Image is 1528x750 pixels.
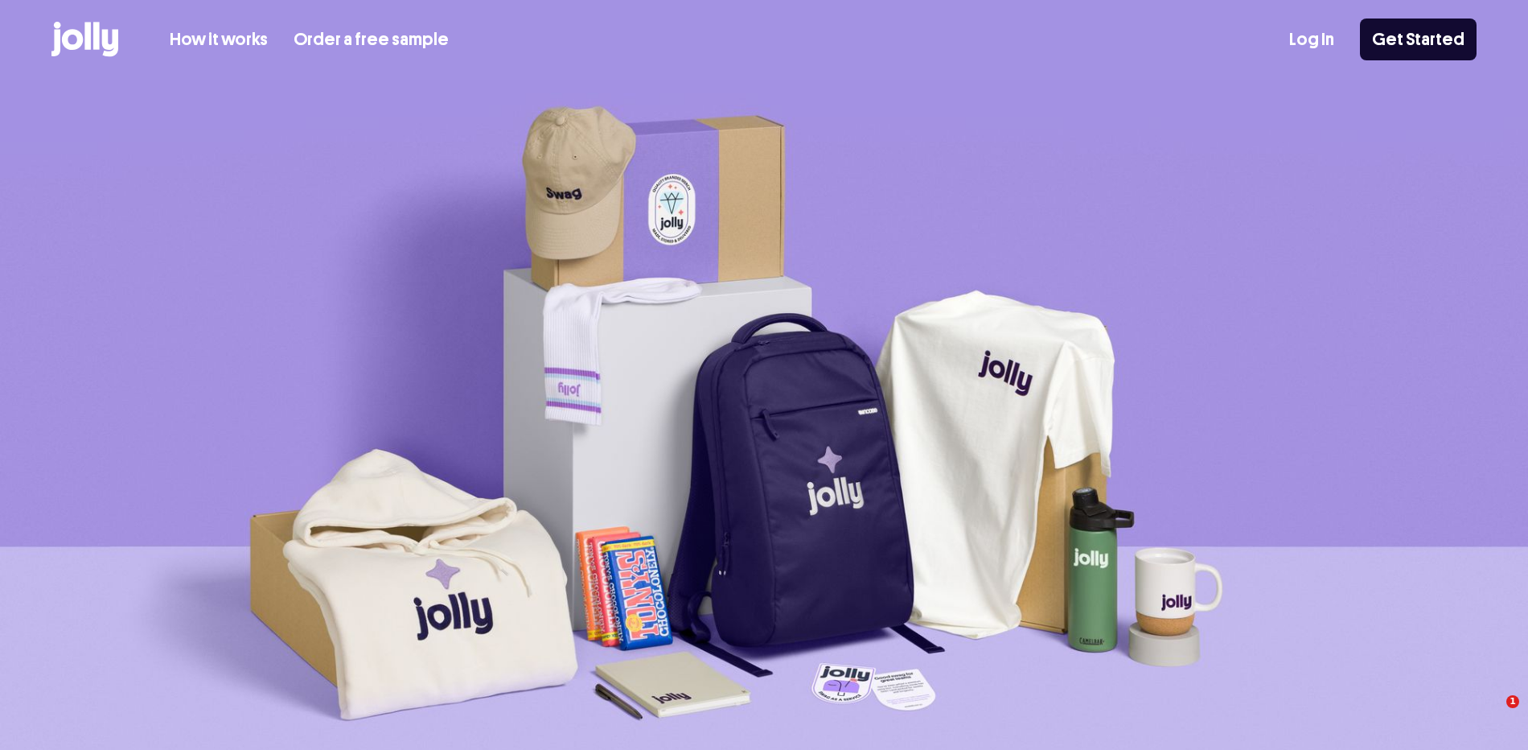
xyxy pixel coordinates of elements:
a: Get Started [1360,19,1477,60]
span: 1 [1506,695,1519,708]
a: Log In [1289,27,1334,53]
a: Order a free sample [294,27,449,53]
iframe: Intercom live chat [1473,695,1512,734]
a: How it works [170,27,268,53]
